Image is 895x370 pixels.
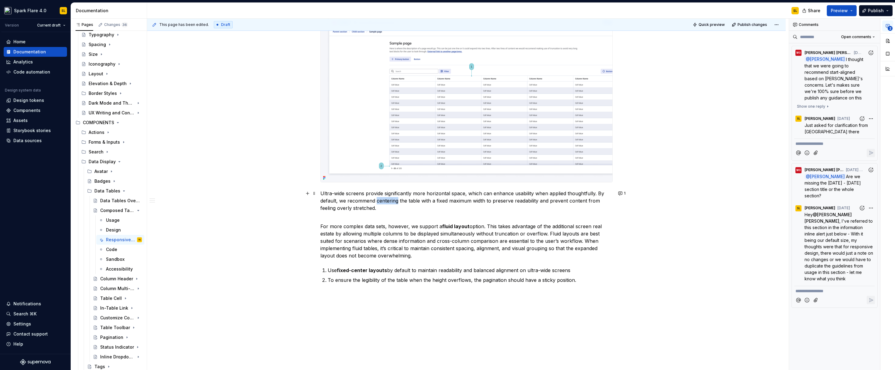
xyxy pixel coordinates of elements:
div: Accessibility [106,266,133,272]
button: More [867,114,875,123]
div: SL [793,8,797,13]
div: Table Cell [100,295,122,301]
div: SL [62,8,65,13]
div: Search [89,149,104,155]
span: @ [805,174,846,180]
div: COMPONENTS [73,118,144,128]
div: Documentation [76,8,144,14]
span: Publish changes [738,22,767,27]
div: Size [89,51,98,57]
div: Version [5,23,19,28]
span: 1 [624,191,625,196]
span: Quick preview [699,22,725,27]
div: Assets [13,117,28,124]
a: Responsive BehaviorSL [96,235,144,245]
div: Data sources [13,138,42,144]
span: Share [808,8,820,14]
a: Sandbox [96,254,144,264]
button: Help [4,339,67,349]
div: Components [13,107,41,113]
div: Comments [789,19,880,31]
div: Storybook stories [13,128,51,134]
div: Contact support [13,331,48,337]
div: Sandbox [106,256,125,262]
button: Contact support [4,329,67,339]
span: [PERSON_NAME] [805,116,835,121]
a: Code [96,245,144,254]
div: Border Styles [79,88,144,98]
span: 36 [122,22,128,27]
a: Analytics [4,57,67,67]
div: Usage [106,217,120,223]
div: Documentation [13,49,46,55]
a: Design tokens [4,95,67,105]
a: Accessibility [96,264,144,274]
a: Data sources [4,136,67,145]
a: Column Header [90,274,144,284]
button: Add reaction [867,48,875,57]
span: This page has been edited. [159,22,209,27]
a: Components [4,106,67,115]
a: Spacing [79,40,144,49]
div: MG [796,50,801,55]
a: Inline Dropdown [90,352,144,362]
div: Composer editor [794,138,875,147]
div: Customize Columns [100,315,135,321]
button: More [867,204,875,212]
strong: fixed-center layouts [337,267,387,273]
a: Iconography [79,59,144,69]
div: Forms & Inputs [89,139,120,145]
button: Publish [859,5,893,16]
a: UX Writing and Content [79,108,144,118]
a: Layout [79,69,144,79]
div: Spacing [89,41,106,48]
div: Design system data [5,88,41,93]
a: Storybook stories [4,126,67,135]
a: Column Multi-select [90,284,144,293]
div: Layout [89,71,103,77]
span: Preview [831,8,848,14]
span: [PERSON_NAME] [810,57,845,62]
a: Typography [79,30,144,40]
a: Home [4,37,67,47]
div: Spark Flare 4.0 [14,8,46,14]
div: Tags [94,364,105,370]
p: To ensure the legibility of the table when the height overflows, the pagination should have a sti... [328,276,613,284]
a: Design [96,225,144,235]
span: Publish [868,8,884,14]
div: Responsive Behavior [106,237,136,243]
button: Open comments [838,33,878,41]
div: Design tokens [13,97,44,103]
a: Code automation [4,67,67,77]
div: Design [106,227,121,233]
div: Code automation [13,69,50,75]
span: Hey [805,212,813,217]
div: Table Toolbar [100,325,130,331]
div: In-Table Link [100,305,128,311]
a: Status Indicator [90,342,144,352]
button: Add reaction [858,204,866,212]
button: Add emoji [803,149,811,157]
div: Column Multi-select [100,286,135,292]
a: Elevation & Depth [79,79,144,88]
span: Open comments [841,34,871,39]
button: Current draft [34,21,68,30]
a: Pagination [90,332,144,342]
div: Composer editor [794,286,875,294]
span: [PERSON_NAME] [PERSON_NAME] [805,167,844,172]
div: Column Header [100,276,133,282]
a: Supernova Logo [20,359,51,365]
button: Preview [827,5,857,16]
button: Spark Flare 4.0SL [1,4,69,17]
div: Data Tables [85,186,144,196]
a: Customize Columns [90,313,144,323]
button: Publish changes [730,20,770,29]
span: [PERSON_NAME] [PERSON_NAME] [805,50,852,55]
div: Typography [89,32,114,38]
div: Home [13,39,26,45]
div: Data Tables Overview [100,198,141,204]
div: Data Display [89,159,116,165]
button: Add emoji [803,296,811,304]
p: For more complex data sets, however, we support a option. This takes advantage of the additional ... [320,215,613,259]
div: Code [106,246,117,253]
